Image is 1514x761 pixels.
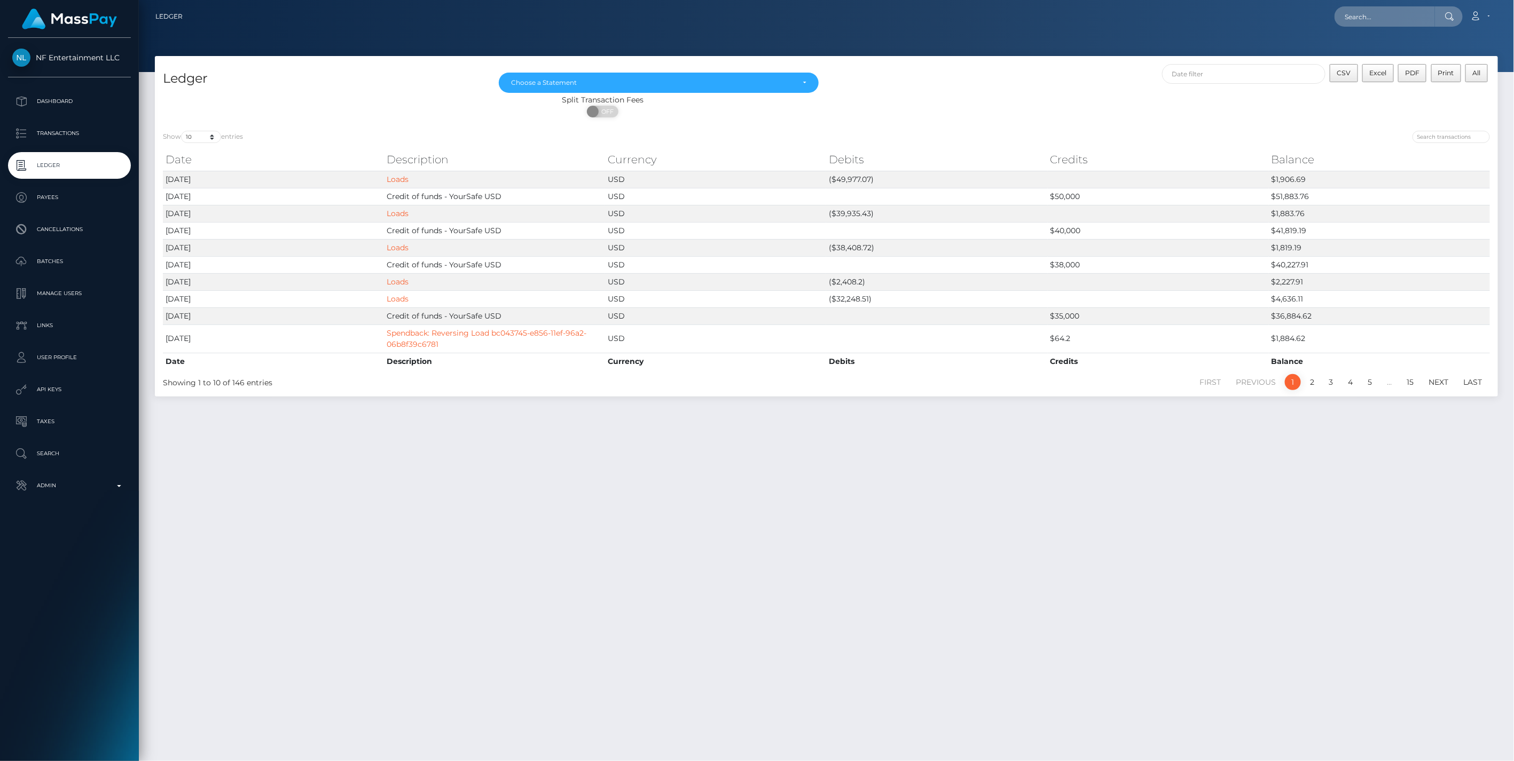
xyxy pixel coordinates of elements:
p: User Profile [12,350,127,366]
td: USD [605,222,826,239]
button: All [1465,64,1488,82]
td: $1,883.76 [1269,205,1490,222]
a: Next [1423,374,1455,390]
p: Cancellations [12,221,127,237]
a: Spendback: Reversing Load bc043745-e856-11ef-96a2-06b8f39c6781 [387,328,586,349]
a: API Keys [8,376,131,403]
th: Debits [826,149,1047,170]
button: Print [1431,64,1462,82]
td: USD [605,171,826,188]
a: Last [1458,374,1488,390]
p: Admin [12,478,127,494]
td: USD [605,290,826,307]
img: NF Entertainment LLC [12,49,30,67]
th: Date [163,353,384,370]
input: Search transactions [1413,131,1490,143]
div: Split Transaction Fees [155,94,1050,106]
a: 5 [1362,374,1378,390]
td: USD [605,273,826,290]
p: Search [12,446,127,462]
a: Loads [387,175,409,184]
a: Ledger [8,152,131,179]
th: Credits [1048,149,1269,170]
td: $4,636.11 [1269,290,1490,307]
th: Balance [1269,353,1490,370]
span: Print [1438,69,1454,77]
td: [DATE] [163,188,384,205]
button: CSV [1330,64,1358,82]
td: $41,819.19 [1269,222,1490,239]
td: USD [605,188,826,205]
a: 15 [1401,374,1420,390]
td: ($2,408.2) [826,273,1047,290]
td: [DATE] [163,205,384,222]
p: Taxes [12,414,127,430]
a: Loads [387,294,409,304]
button: Choose a Statement [499,73,819,93]
p: Links [12,318,127,334]
a: Batches [8,248,131,275]
a: Loads [387,243,409,252]
p: Payees [12,189,127,205]
th: Currency [605,149,826,170]
p: Ledger [12,157,127,173]
img: MassPay Logo [22,9,117,29]
button: Excel [1362,64,1394,82]
a: 4 [1343,374,1359,390]
td: [DATE] [163,324,384,353]
input: Search... [1335,6,1435,27]
a: User Profile [8,344,131,371]
a: Loads [387,277,409,287]
span: Excel [1369,69,1386,77]
a: 3 [1323,374,1339,390]
a: Admin [8,472,131,499]
th: Date [163,149,384,170]
label: Show entries [163,131,243,143]
a: Search [8,440,131,467]
span: OFF [593,106,619,117]
td: ($39,935.43) [826,205,1047,222]
td: $38,000 [1048,256,1269,273]
td: ($49,977.07) [826,171,1047,188]
a: 1 [1285,374,1301,390]
td: $36,884.62 [1269,307,1490,324]
p: Batches [12,253,127,269]
span: CSV [1337,69,1351,77]
a: Ledger [155,5,183,28]
a: Taxes [8,408,131,435]
a: 2 [1304,374,1320,390]
td: [DATE] [163,171,384,188]
p: API Keys [12,382,127,398]
div: Choose a Statement [511,78,794,87]
select: Showentries [181,131,221,143]
button: PDF [1398,64,1427,82]
td: [DATE] [163,273,384,290]
th: Description [384,149,605,170]
td: $2,227.91 [1269,273,1490,290]
td: [DATE] [163,307,384,324]
td: USD [605,239,826,256]
td: $40,227.91 [1269,256,1490,273]
span: All [1473,69,1481,77]
td: $64.2 [1048,324,1269,353]
a: Cancellations [8,216,131,243]
td: Credit of funds - YourSafe USD [384,307,605,324]
td: [DATE] [163,239,384,256]
th: Credits [1048,353,1269,370]
th: Description [384,353,605,370]
a: Payees [8,184,131,211]
td: $1,819.19 [1269,239,1490,256]
p: Dashboard [12,93,127,109]
a: Loads [387,209,409,218]
td: $1,884.62 [1269,324,1490,353]
td: USD [605,205,826,222]
td: Credit of funds - YourSafe USD [384,188,605,205]
td: $51,883.76 [1269,188,1490,205]
a: Manage Users [8,280,131,307]
h4: Ledger [163,69,483,88]
td: $1,906.69 [1269,171,1490,188]
td: USD [605,256,826,273]
td: [DATE] [163,290,384,307]
a: Transactions [8,120,131,147]
td: Credit of funds - YourSafe USD [384,256,605,273]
